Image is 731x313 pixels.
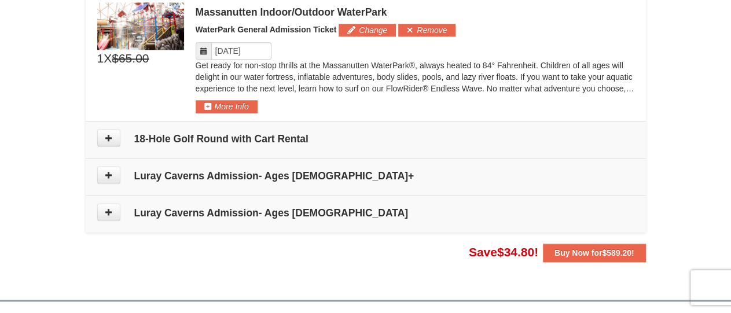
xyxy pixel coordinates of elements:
span: 1 [97,50,104,67]
span: X [104,50,112,67]
div: Massanutten Indoor/Outdoor WaterPark [196,6,634,18]
span: $34.80 [497,245,534,259]
span: $65.00 [112,50,149,67]
button: Change [339,24,396,36]
button: More Info [196,100,258,113]
strong: Buy Now for ! [554,248,634,257]
h4: 18-Hole Golf Round with Cart Rental [97,133,634,145]
img: 6619917-1403-22d2226d.jpg [97,2,184,50]
span: Save ! [469,245,538,259]
span: WaterPark General Admission Ticket [196,25,337,34]
span: $589.20 [602,248,631,257]
button: Remove [398,24,456,36]
h4: Luray Caverns Admission- Ages [DEMOGRAPHIC_DATA]+ [97,170,634,182]
button: Buy Now for$589.20! [543,244,646,262]
h4: Luray Caverns Admission- Ages [DEMOGRAPHIC_DATA] [97,207,634,219]
p: Get ready for non-stop thrills at the Massanutten WaterPark®, always heated to 84° Fahrenheit. Ch... [196,60,634,94]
